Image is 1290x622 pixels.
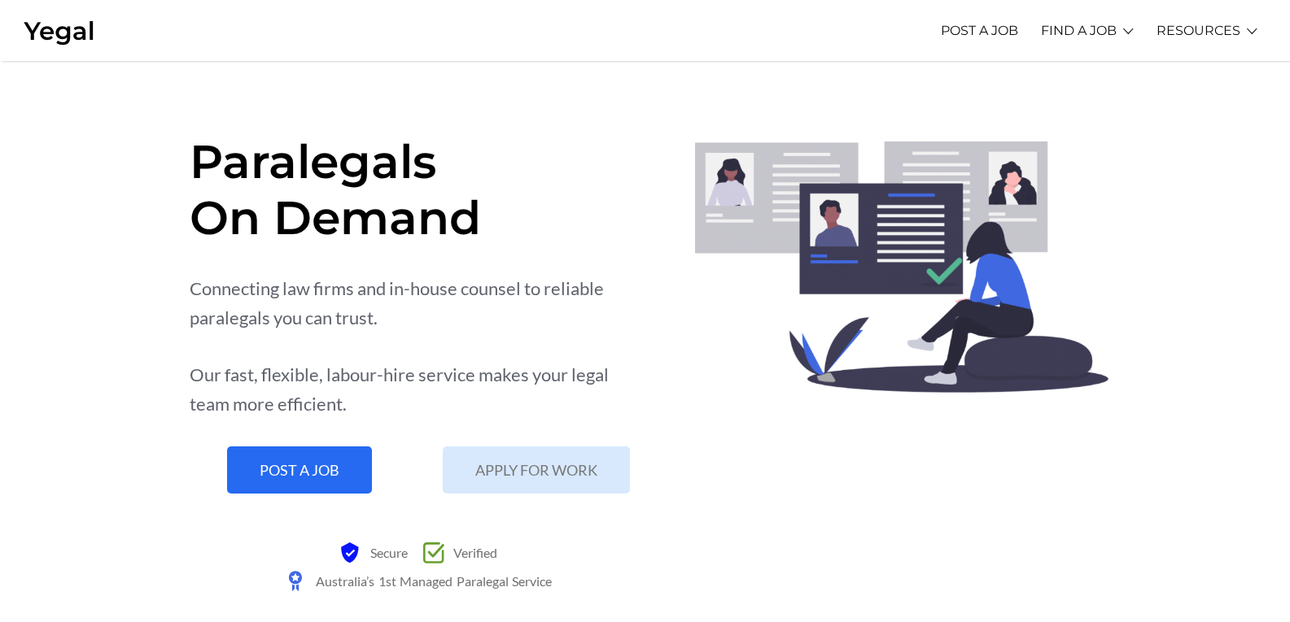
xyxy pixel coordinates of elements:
[1041,8,1117,53] a: FIND A JOB
[190,360,646,419] div: Our fast, flexible, labour-hire service makes your legal team more efficient.
[227,446,372,494] a: POST A JOB
[941,8,1018,53] a: POST A JOB
[312,567,552,595] span: Australia’s 1st Managed Paralegal Service
[449,538,497,567] span: Verified
[443,446,630,494] a: APPLY FOR WORK
[366,538,408,567] span: Secure
[190,133,646,246] h1: Paralegals On Demand
[1157,8,1240,53] a: RESOURCES
[190,274,646,333] div: Connecting law firms and in-house counsel to reliable paralegals you can trust.
[475,463,597,477] span: APPLY FOR WORK
[260,463,339,477] span: POST A JOB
